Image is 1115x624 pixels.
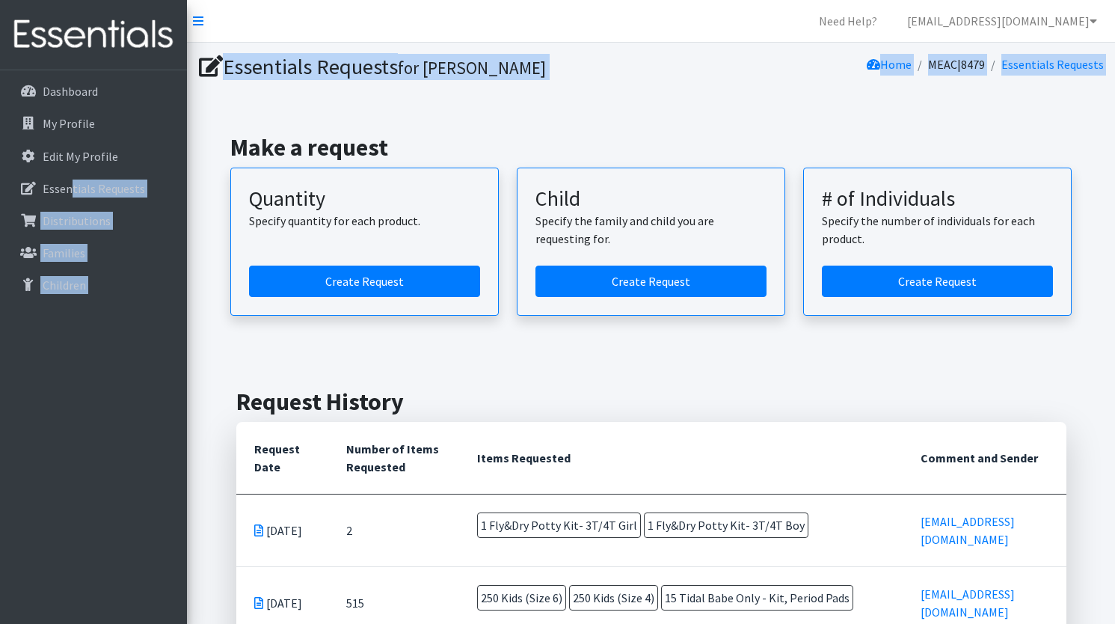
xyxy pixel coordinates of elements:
span: 1 Fly&Dry Potty Kit- 3T/4T Girl [477,513,641,538]
a: Edit My Profile [6,141,181,171]
p: Specify the number of individuals for each product. [822,212,1053,248]
p: Edit My Profile [43,149,118,164]
a: Essentials Requests [6,174,181,204]
td: 2 [328,494,459,566]
h3: Child [535,186,767,212]
a: Children [6,270,181,300]
small: for [PERSON_NAME] [398,57,546,79]
a: Create a request by quantity [249,266,480,297]
h1: Essentials Requests [199,54,646,80]
p: Families [43,245,85,260]
h2: Request History [236,388,1066,416]
p: My Profile [43,116,95,131]
span: 15 Tidal Babe Only - Kit, Period Pads [661,585,853,611]
p: Specify quantity for each product. [249,212,480,230]
h3: # of Individuals [822,186,1053,212]
a: Families [6,238,181,268]
th: Comment and Sender [903,422,1066,495]
a: [EMAIL_ADDRESS][DOMAIN_NAME] [921,587,1015,620]
span: 250 Kids (Size 6) [477,585,566,611]
p: Distributions [43,213,111,228]
a: Dashboard [6,76,181,106]
a: Essentials Requests [1001,57,1104,72]
p: Dashboard [43,84,98,99]
a: [EMAIL_ADDRESS][DOMAIN_NAME] [895,6,1109,36]
a: Create a request by number of individuals [822,266,1053,297]
img: HumanEssentials [6,10,181,60]
a: [EMAIL_ADDRESS][DOMAIN_NAME] [921,514,1015,547]
a: Need Help? [807,6,889,36]
h2: Make a request [230,133,1072,162]
a: Distributions [6,206,181,236]
th: Number of Items Requested [328,422,459,495]
a: My Profile [6,108,181,138]
span: 1 Fly&Dry Potty Kit- 3T/4T Boy [644,513,808,538]
a: Create a request for a child or family [535,266,767,297]
td: [DATE] [236,494,328,566]
th: Request Date [236,422,328,495]
p: Children [43,278,86,293]
th: Items Requested [459,422,903,495]
span: 250 Kids (Size 4) [569,585,658,611]
a: Home [867,57,912,72]
p: Essentials Requests [43,181,145,196]
a: MEAC|8479 [928,57,985,72]
h3: Quantity [249,186,480,212]
p: Specify the family and child you are requesting for. [535,212,767,248]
